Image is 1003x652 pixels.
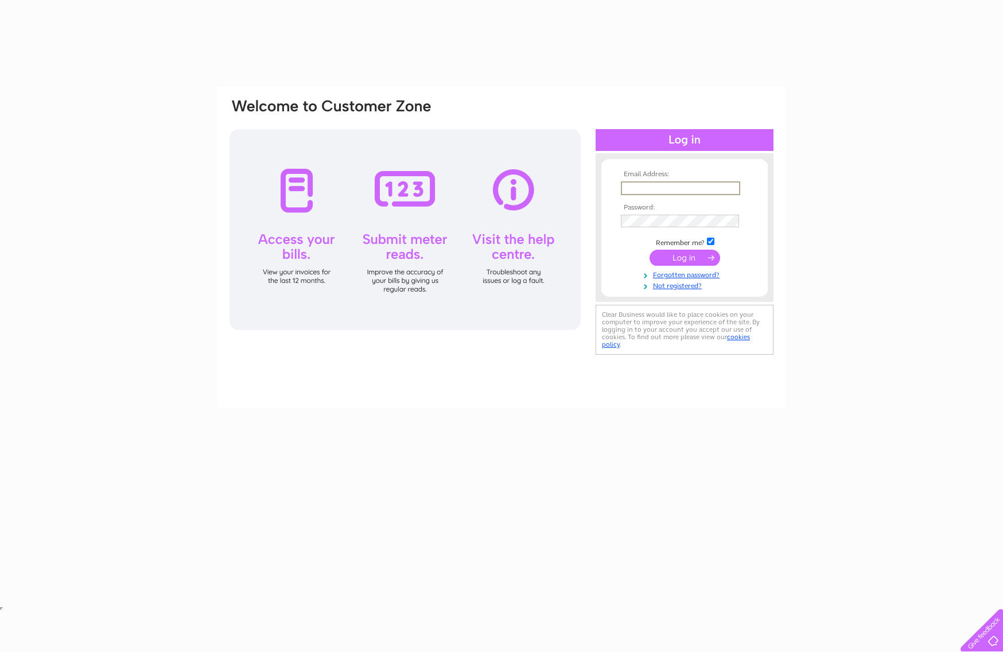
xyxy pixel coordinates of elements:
a: cookies policy [602,333,750,348]
th: Password: [618,204,751,212]
a: Forgotten password? [621,269,751,280]
td: Remember me? [618,236,751,247]
div: Clear Business would like to place cookies on your computer to improve your experience of the sit... [596,305,773,355]
a: Not registered? [621,280,751,290]
th: Email Address: [618,170,751,178]
input: Submit [650,250,720,266]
